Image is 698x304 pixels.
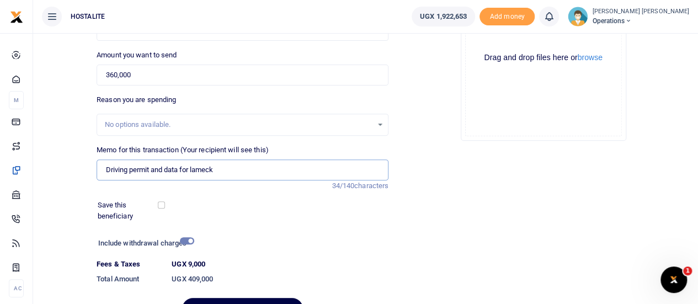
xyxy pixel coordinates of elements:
img: profile-user [568,7,588,26]
iframe: Intercom live chat [660,266,687,293]
span: Add money [479,8,535,26]
li: Wallet ballance [407,7,479,26]
dt: Fees & Taxes [92,259,167,270]
a: Add money [479,12,535,20]
label: Save this beneficiary [98,200,160,221]
h6: UGX 409,000 [172,275,388,284]
span: 34/140 [332,182,354,190]
li: M [9,91,24,109]
li: Ac [9,279,24,297]
div: No options available. [105,119,372,130]
button: browse [578,54,603,61]
a: UGX 1,922,653 [412,7,475,26]
input: Enter extra information [97,159,388,180]
h6: Include withdrawal charges [98,239,189,248]
small: [PERSON_NAME] [PERSON_NAME] [592,7,689,17]
div: Drag and drop files here or [466,52,621,63]
a: profile-user [PERSON_NAME] [PERSON_NAME] Operations [568,7,689,26]
span: UGX 1,922,653 [420,11,467,22]
label: Amount you want to send [97,50,177,61]
span: 1 [683,266,692,275]
label: UGX 9,000 [172,259,205,270]
img: logo-small [10,10,23,24]
li: Toup your wallet [479,8,535,26]
span: characters [354,182,388,190]
label: Memo for this transaction (Your recipient will see this) [97,145,269,156]
label: Reason you are spending [97,94,176,105]
a: logo-small logo-large logo-large [10,12,23,20]
h6: Total Amount [97,275,163,284]
span: Operations [592,16,689,26]
span: HOSTALITE [66,12,109,22]
input: UGX [97,65,388,86]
